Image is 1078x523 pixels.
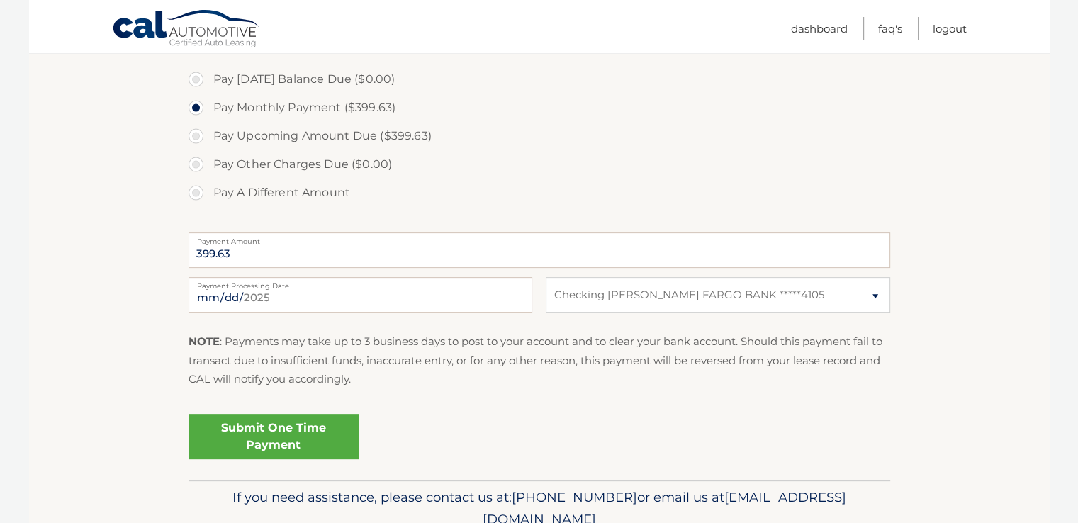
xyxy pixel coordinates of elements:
[189,414,359,459] a: Submit One Time Payment
[512,489,637,505] span: [PHONE_NUMBER]
[933,17,967,40] a: Logout
[189,277,532,313] input: Payment Date
[112,9,261,50] a: Cal Automotive
[189,65,890,94] label: Pay [DATE] Balance Due ($0.00)
[189,179,890,207] label: Pay A Different Amount
[189,277,532,288] label: Payment Processing Date
[791,17,848,40] a: Dashboard
[189,232,890,244] label: Payment Amount
[189,94,890,122] label: Pay Monthly Payment ($399.63)
[189,122,890,150] label: Pay Upcoming Amount Due ($399.63)
[189,232,890,268] input: Payment Amount
[189,334,220,348] strong: NOTE
[189,150,890,179] label: Pay Other Charges Due ($0.00)
[878,17,902,40] a: FAQ's
[189,332,890,388] p: : Payments may take up to 3 business days to post to your account and to clear your bank account....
